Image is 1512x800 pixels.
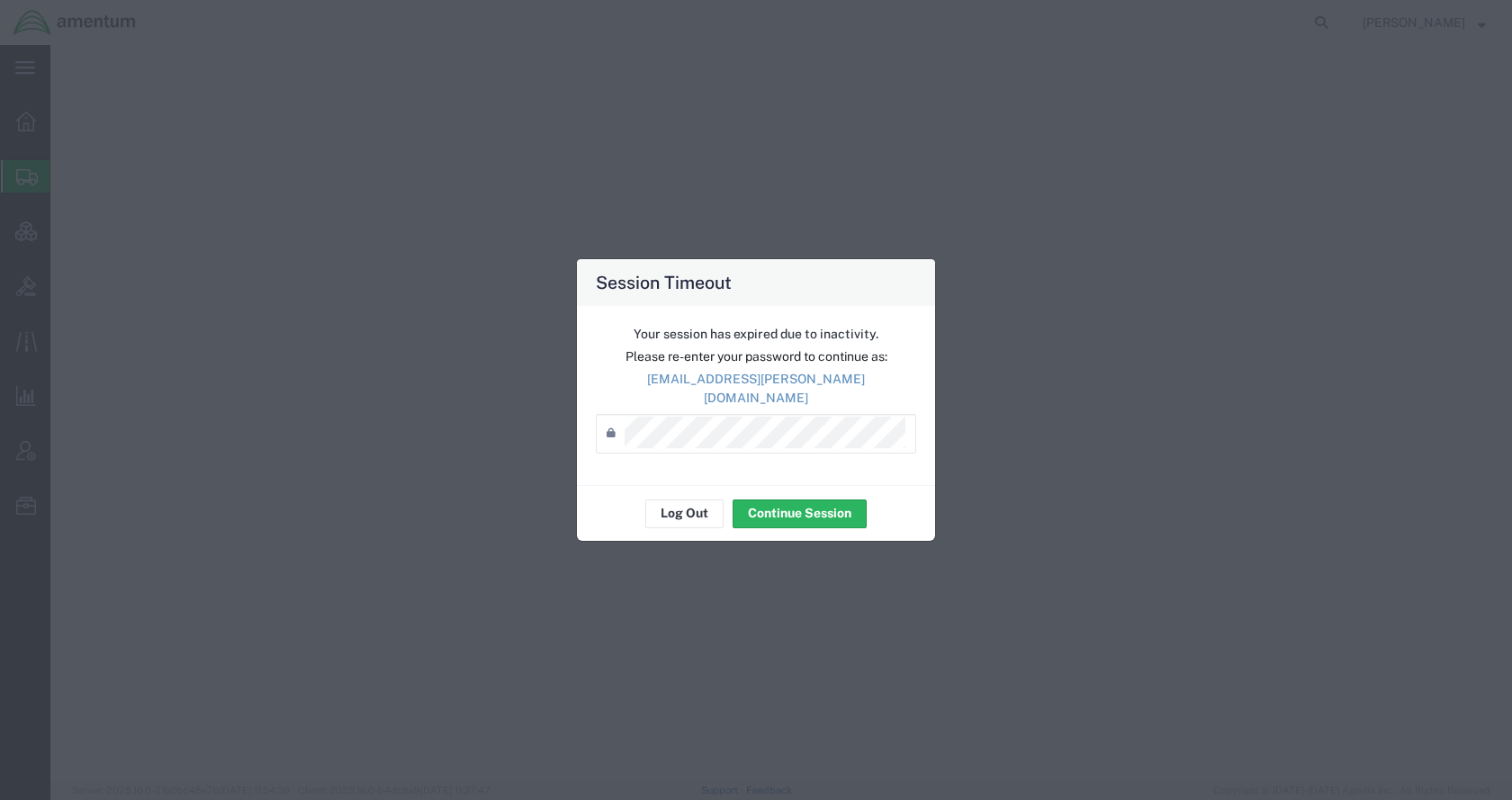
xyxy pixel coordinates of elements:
[596,370,916,408] p: [EMAIL_ADDRESS][PERSON_NAME][DOMAIN_NAME]
[733,499,867,528] button: Continue Session
[596,269,732,295] h4: Session Timeout
[596,347,916,366] p: Please re-enter your password to continue as:
[596,325,916,344] p: Your session has expired due to inactivity.
[645,499,724,528] button: Log Out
